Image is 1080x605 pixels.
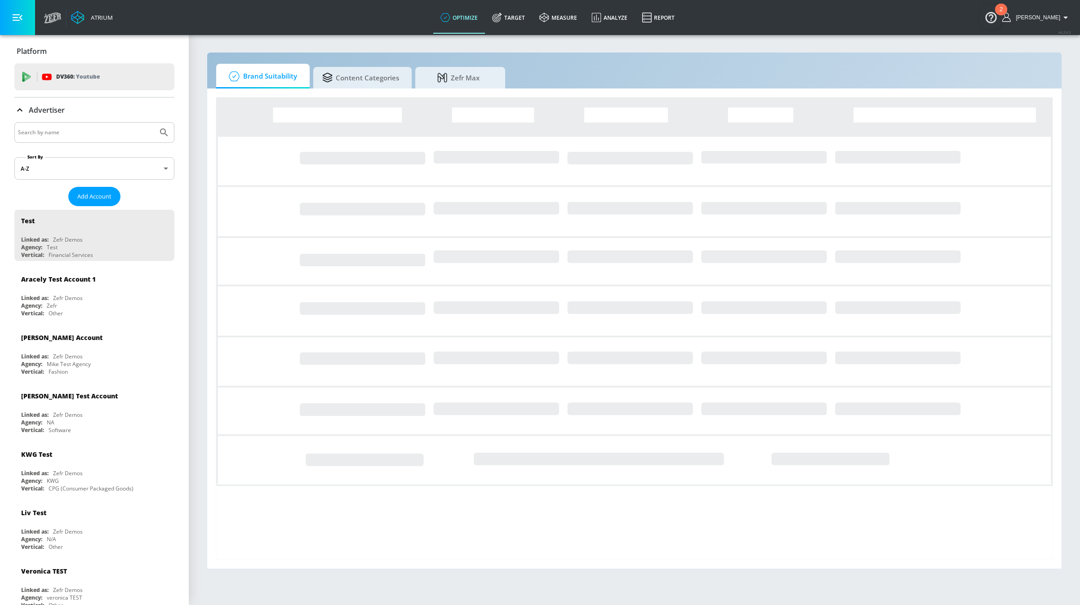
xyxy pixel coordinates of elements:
[53,353,83,360] div: Zefr Demos
[47,302,57,309] div: Zefr
[49,368,68,375] div: Fashion
[47,419,54,426] div: NA
[21,236,49,243] div: Linked as:
[17,46,47,56] p: Platform
[47,535,56,543] div: N/A
[21,216,35,225] div: Test
[584,1,635,34] a: Analyze
[14,385,174,436] div: [PERSON_NAME] Test AccountLinked as:Zefr DemosAgency:NAVertical:Software
[1012,14,1060,21] span: login as: shannon.belforti@zefr.com
[53,586,83,594] div: Zefr Demos
[14,268,174,319] div: Aracely Test Account 1Linked as:Zefr DemosAgency:ZefrVertical:Other
[49,485,133,492] div: CPG (Consumer Packaged Goods)
[14,39,174,64] div: Platform
[225,66,297,87] span: Brand Suitability
[47,477,59,485] div: KWG
[53,294,83,302] div: Zefr Demos
[21,392,118,400] div: [PERSON_NAME] Test Account
[21,309,44,317] div: Vertical:
[49,426,71,434] div: Software
[21,477,42,485] div: Agency:
[14,210,174,261] div: TestLinked as:Zefr DemosAgency:TestVertical:Financial Services
[532,1,584,34] a: measure
[14,502,174,553] div: Liv TestLinked as:Zefr DemosAgency:N/AVertical:Other
[21,535,42,543] div: Agency:
[21,567,67,575] div: Veronica TEST
[49,543,63,551] div: Other
[635,1,682,34] a: Report
[978,4,1004,30] button: Open Resource Center, 2 new notifications
[21,368,44,375] div: Vertical:
[1002,12,1071,23] button: [PERSON_NAME]
[1000,9,1003,21] div: 2
[21,419,42,426] div: Agency:
[47,360,91,368] div: Mike Test Agency
[21,469,49,477] div: Linked as:
[14,63,174,90] div: DV360: Youtube
[21,543,44,551] div: Vertical:
[424,67,493,88] span: Zefr Max
[14,443,174,495] div: KWG TestLinked as:Zefr DemosAgency:KWGVertical:CPG (Consumer Packaged Goods)
[21,333,102,342] div: [PERSON_NAME] Account
[47,594,82,601] div: veronica TEST
[1058,30,1071,35] span: v 4.24.0
[21,586,49,594] div: Linked as:
[21,353,49,360] div: Linked as:
[68,187,120,206] button: Add Account
[14,327,174,378] div: [PERSON_NAME] AccountLinked as:Zefr DemosAgency:Mike Test AgencyVertical:Fashion
[433,1,485,34] a: optimize
[87,13,113,22] div: Atrium
[49,251,93,259] div: Financial Services
[76,72,100,81] p: Youtube
[21,594,42,601] div: Agency:
[53,469,83,477] div: Zefr Demos
[21,528,49,535] div: Linked as:
[18,127,154,138] input: Search by name
[56,72,100,82] p: DV360:
[53,411,83,419] div: Zefr Demos
[21,360,42,368] div: Agency:
[26,154,45,160] label: Sort By
[21,485,44,492] div: Vertical:
[21,243,42,251] div: Agency:
[21,411,49,419] div: Linked as:
[21,426,44,434] div: Vertical:
[14,157,174,180] div: A-Z
[21,450,52,459] div: KWG Test
[53,236,83,243] div: Zefr Demos
[47,243,58,251] div: Test
[77,191,111,202] span: Add Account
[29,105,65,115] p: Advertiser
[14,97,174,123] div: Advertiser
[485,1,532,34] a: Target
[21,275,96,283] div: Aracely Test Account 1
[71,11,113,24] a: Atrium
[49,309,63,317] div: Other
[21,302,42,309] div: Agency:
[53,528,83,535] div: Zefr Demos
[21,508,46,517] div: Liv Test
[21,251,44,259] div: Vertical:
[21,294,49,302] div: Linked as:
[322,67,399,88] span: Content Categories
